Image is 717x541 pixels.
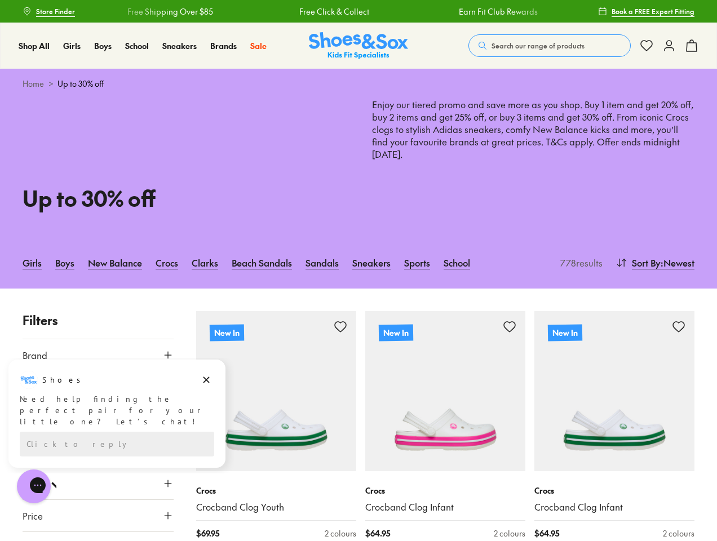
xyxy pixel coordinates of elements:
[663,527,694,539] div: 2 colours
[94,40,112,52] a: Boys
[36,6,75,16] span: Store Finder
[23,78,694,90] div: >
[23,468,174,499] button: Colour
[57,78,104,90] span: Up to 30% off
[210,40,237,52] a: Brands
[23,500,174,531] button: Price
[309,32,408,60] img: SNS_Logo_Responsive.svg
[250,40,267,52] a: Sale
[94,40,112,51] span: Boys
[156,250,178,275] a: Crocs
[23,250,42,275] a: Girls
[23,339,174,371] button: Brand
[192,250,218,275] a: Clarks
[494,527,525,539] div: 2 colours
[379,325,413,342] p: New In
[23,78,44,90] a: Home
[162,40,197,51] span: Sneakers
[19,40,50,51] span: Shop All
[325,527,356,539] div: 2 colours
[11,465,56,507] iframe: Gorgias live chat messenger
[632,256,661,269] span: Sort By
[19,40,50,52] a: Shop All
[63,40,81,51] span: Girls
[122,6,207,17] a: Free Shipping Over $85
[444,250,470,275] a: School
[162,40,197,52] a: Sneakers
[534,311,694,471] a: New In
[23,1,75,21] a: Store Finder
[365,485,525,496] p: Crocs
[661,256,694,269] span: : Newest
[196,311,356,471] a: New In
[20,13,38,31] img: Shoes logo
[232,250,292,275] a: Beach Sandals
[404,250,430,275] a: Sports
[352,250,391,275] a: Sneakers
[309,32,408,60] a: Shoes & Sox
[534,501,694,513] a: Crocband Clog Infant
[196,527,219,539] span: $ 69.95
[55,250,74,275] a: Boys
[468,34,631,57] button: Search our range of products
[23,348,47,362] span: Brand
[492,41,585,51] span: Search our range of products
[8,13,225,69] div: Message from Shoes. Need help finding the perfect pair for your little one? Let’s chat!
[598,1,694,21] a: Book a FREE Expert Fitting
[63,40,81,52] a: Girls
[8,2,225,110] div: Campaign message
[534,527,559,539] span: $ 64.95
[23,311,174,330] p: Filters
[453,6,532,17] a: Earn Fit Club Rewards
[365,527,390,539] span: $ 64.95
[210,40,237,51] span: Brands
[556,256,603,269] p: 778 results
[616,250,694,275] button: Sort By:Newest
[198,14,214,30] button: Dismiss campaign
[23,509,43,522] span: Price
[196,485,356,496] p: Crocs
[365,311,525,471] a: New In
[125,40,149,52] a: School
[306,250,339,275] a: Sandals
[534,485,694,496] p: Crocs
[210,325,244,342] p: New In
[88,250,142,275] a: New Balance
[20,36,214,69] div: Need help finding the perfect pair for your little one? Let’s chat!
[612,6,694,16] span: Book a FREE Expert Fitting
[250,40,267,51] span: Sale
[42,16,87,28] h3: Shoes
[365,501,525,513] a: Crocband Clog Infant
[293,6,363,17] a: Free Click & Collect
[125,40,149,51] span: School
[20,74,214,99] div: Reply to the campaigns
[548,325,582,342] p: New In
[23,182,345,214] h1: Up to 30% off
[372,99,694,210] p: Enjoy our tiered promo and save more as you shop. Buy 1 item and get 20% off, buy 2 items and get...
[196,501,356,513] a: Crocband Clog Youth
